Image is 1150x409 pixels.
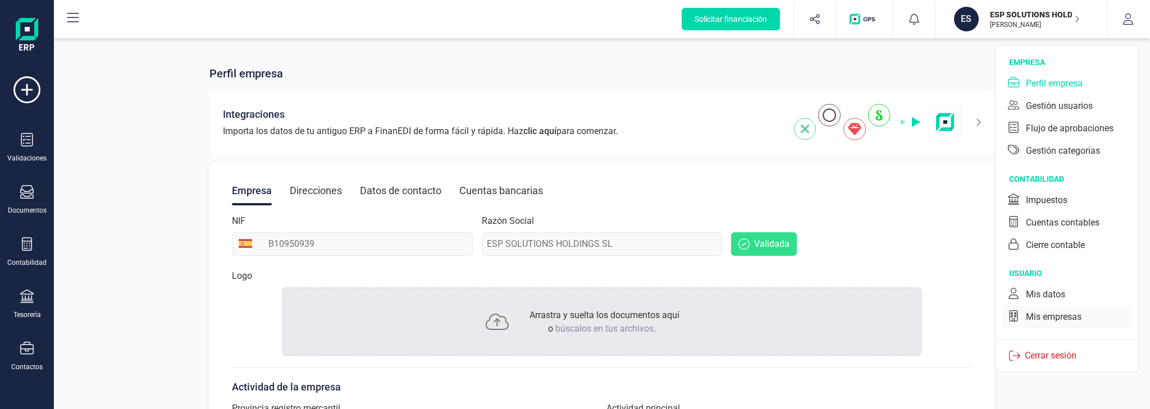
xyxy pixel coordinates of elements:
button: ESESP SOLUTIONS HOLDINGS SL[PERSON_NAME] [950,1,1093,37]
div: Direcciones [290,176,342,205]
p: Cerrar sesión [1020,349,1081,362]
div: Perfil empresa [1026,77,1083,90]
div: usuario [1009,268,1138,279]
div: Arrastra y suelta los documentos aquío búscalos en tus archivos. [282,287,922,356]
div: Mis datos [1026,288,1065,301]
div: Impuestos [1026,194,1067,207]
p: Logo [232,269,252,283]
span: búscalos en tus archivos. [555,323,656,334]
div: empresa [1009,57,1138,68]
div: ES [954,7,979,31]
span: Solicitar financiación [695,13,767,25]
label: NIF [232,214,245,228]
span: Perfil empresa [209,66,283,81]
div: Cuentas contables [1026,216,1099,229]
div: Flujo de aprobaciones [1026,122,1114,135]
p: [PERSON_NAME] [990,20,1080,29]
span: Integraciones [223,107,285,122]
div: Validaciones [7,154,47,163]
label: Razón Social [482,214,534,228]
p: Actividad de la empresa [232,379,972,395]
button: Solicitar financiación [682,8,780,30]
div: Gestión usuarios [1026,99,1093,113]
span: Importa los datos de tu antiguo ERP a FinanEDI de forma fácil y rápida. Haz para comenzar. [223,125,618,138]
p: ESP SOLUTIONS HOLDINGS SL [990,9,1080,20]
div: Cierre contable [1026,238,1085,252]
div: Mis empresas [1026,310,1081,324]
div: Gestión categorías [1026,144,1100,158]
div: contabilidad [1009,173,1138,185]
span: Validada [754,237,790,251]
div: Contactos [11,362,43,371]
span: Arrastra y suelta los documentos aquí o [530,310,679,334]
span: clic aquí [523,126,556,136]
button: Logo de OPS [843,1,886,37]
div: Datos de contacto [360,176,441,205]
div: Contabilidad [7,258,47,267]
div: Empresa [232,176,272,205]
img: Logo de OPS [850,13,879,25]
img: integrations-img [794,104,962,140]
div: Cuentas bancarias [459,176,543,205]
img: Logo Finanedi [16,18,38,54]
div: Tesorería [13,310,41,319]
div: Documentos [8,206,47,215]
